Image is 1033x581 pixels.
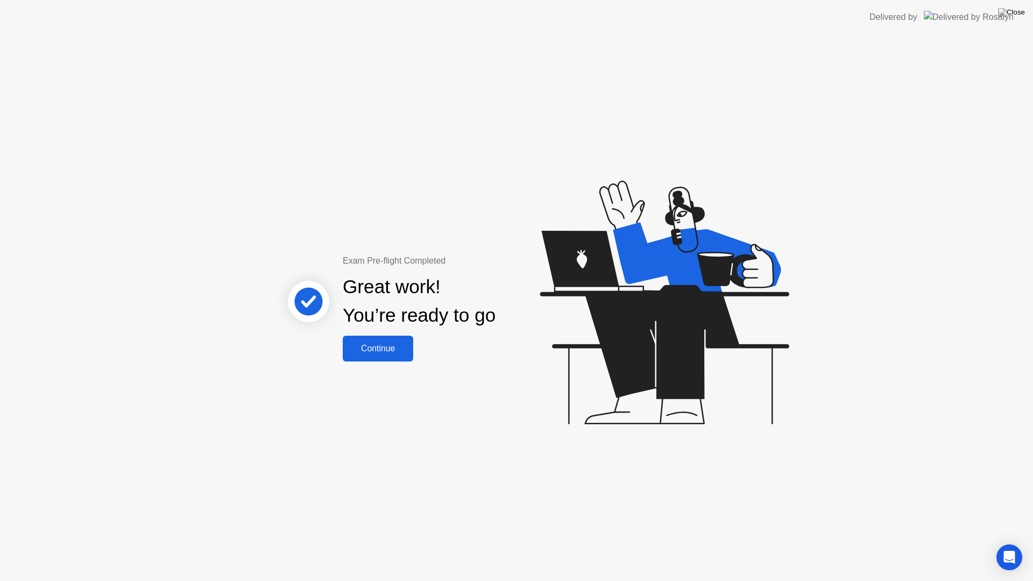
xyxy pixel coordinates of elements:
div: Exam Pre-flight Completed [343,254,565,267]
button: Continue [343,336,413,362]
div: Open Intercom Messenger [996,544,1022,570]
div: Continue [346,344,410,353]
img: Close [998,8,1025,17]
img: Delivered by Rosalyn [924,11,1014,23]
div: Delivered by [869,11,917,24]
div: Great work! You’re ready to go [343,273,496,330]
